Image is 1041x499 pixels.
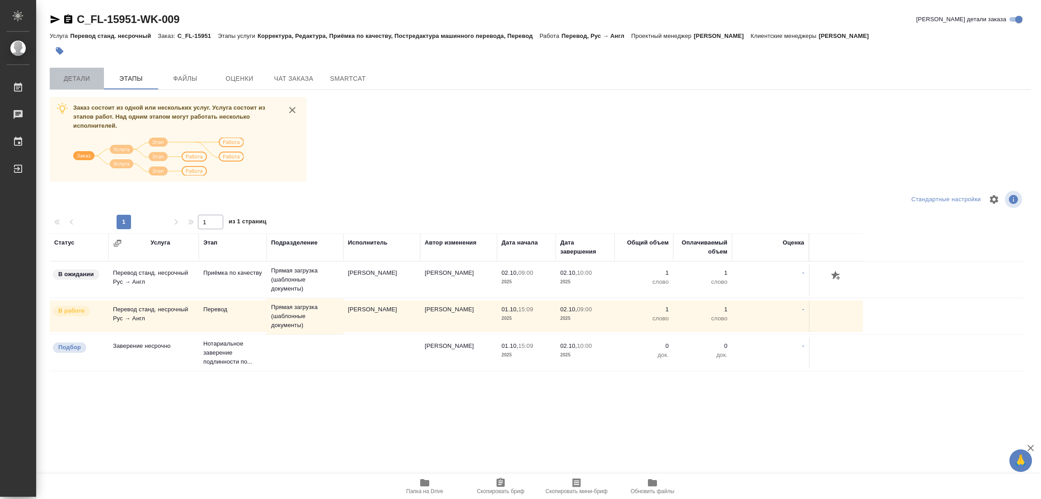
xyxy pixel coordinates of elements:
[203,305,262,314] p: Перевод
[267,298,343,334] td: Прямая загрузка (шаблонные документы)
[678,351,727,360] p: док.
[678,342,727,351] p: 0
[678,238,727,256] div: Оплачиваемый объем
[560,238,610,256] div: Дата завершения
[54,238,75,247] div: Статус
[50,32,70,39] p: Услуга
[502,277,551,286] p: 2025
[577,306,592,313] p: 09:00
[326,73,370,84] span: SmartCat
[560,306,577,313] p: 02.10,
[802,269,804,276] a: -
[178,32,218,39] p: C_FL-15951
[343,264,420,296] td: [PERSON_NAME]
[218,73,261,84] span: Оценки
[109,73,153,84] span: Этапы
[50,14,61,25] button: Скопировать ссылку для ЯМессенджера
[560,269,577,276] p: 02.10,
[58,270,94,279] p: В ожидании
[829,268,844,284] button: Добавить оценку
[539,32,562,39] p: Работа
[678,305,727,314] p: 1
[229,216,267,229] span: из 1 страниц
[1013,451,1028,470] span: 🙏
[560,351,610,360] p: 2025
[267,262,343,298] td: Прямая загрузка (шаблонные документы)
[562,32,631,39] p: Перевод, Рус → Англ
[502,351,551,360] p: 2025
[502,314,551,323] p: 2025
[627,238,669,247] div: Общий объем
[560,277,610,286] p: 2025
[819,32,876,39] p: [PERSON_NAME]
[502,306,518,313] p: 01.10,
[343,300,420,332] td: [PERSON_NAME]
[783,238,804,247] div: Оценка
[619,268,669,277] p: 1
[678,277,727,286] p: слово
[420,337,497,369] td: [PERSON_NAME]
[73,104,265,129] span: Заказ состоит из одной или нескольких услуг. Услуга состоит из этапов работ. Над одним этапом мог...
[108,337,199,369] td: Заверение несрочно
[164,73,207,84] span: Файлы
[502,342,518,349] p: 01.10,
[55,73,98,84] span: Детали
[420,300,497,332] td: [PERSON_NAME]
[1005,191,1024,208] span: Посмотреть информацию
[203,268,262,277] p: Приёмка по качеству
[218,32,258,39] p: Этапы услуги
[502,238,538,247] div: Дата начала
[70,32,158,39] p: Перевод станд. несрочный
[909,193,983,207] div: split button
[425,238,476,247] div: Автор изменения
[158,32,177,39] p: Заказ:
[203,238,217,247] div: Этап
[619,314,669,323] p: слово
[518,306,533,313] p: 15:09
[694,32,750,39] p: [PERSON_NAME]
[750,32,819,39] p: Клиентские менеджеры
[58,306,84,315] p: В работе
[560,342,577,349] p: 02.10,
[802,342,804,349] a: -
[58,343,81,352] p: Подбор
[802,306,804,313] a: -
[619,342,669,351] p: 0
[678,314,727,323] p: слово
[1009,449,1032,472] button: 🙏
[678,268,727,277] p: 1
[348,238,388,247] div: Исполнитель
[272,73,315,84] span: Чат заказа
[518,269,533,276] p: 09:00
[619,351,669,360] p: док.
[286,103,299,117] button: close
[203,339,262,366] p: Нотариальное заверение подлинности по...
[577,269,592,276] p: 10:00
[258,32,539,39] p: Корректура, Редактура, Приёмка по качеству, Постредактура машинного перевода, Перевод
[619,305,669,314] p: 1
[108,300,199,332] td: Перевод станд. несрочный Рус → Англ
[502,269,518,276] p: 02.10,
[619,277,669,286] p: слово
[50,41,70,61] button: Добавить тэг
[271,238,318,247] div: Подразделение
[983,189,1005,210] span: Настроить таблицу
[518,342,533,349] p: 15:09
[631,32,694,39] p: Проектный менеджер
[560,314,610,323] p: 2025
[108,264,199,296] td: Перевод станд. несрочный Рус → Англ
[150,238,170,247] div: Услуга
[113,239,122,248] button: Сгруппировать
[63,14,74,25] button: Скопировать ссылку
[77,13,179,25] a: C_FL-15951-WK-009
[916,15,1006,24] span: [PERSON_NAME] детали заказа
[577,342,592,349] p: 10:00
[420,264,497,296] td: [PERSON_NAME]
